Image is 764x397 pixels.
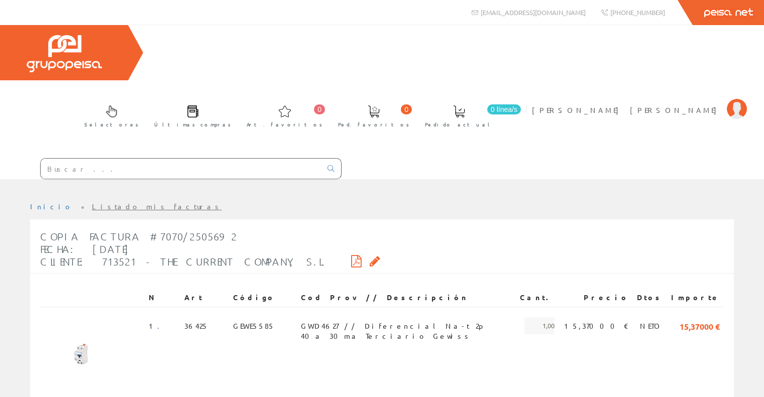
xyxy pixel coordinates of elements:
input: Buscar ... [41,159,321,179]
th: Cod Prov // Descripción [297,289,516,307]
span: 1,00 [524,317,555,334]
span: 15,37000 € [680,317,720,334]
span: Pedido actual [425,119,493,129]
span: [EMAIL_ADDRESS][DOMAIN_NAME] [481,8,586,17]
img: Foto artículo (150x150) [44,317,120,392]
span: 1 [149,317,166,334]
th: N [145,289,180,307]
img: Grupo Peisa [27,35,102,72]
span: 0 línea/s [487,104,521,114]
a: Últimas compras [144,97,236,134]
i: Descargar PDF [351,257,362,264]
span: 15,37000 € [564,317,629,334]
a: Selectores [74,97,144,134]
span: NETO [640,317,663,334]
span: GEWE5585 [233,317,275,334]
th: Precio [559,289,633,307]
a: [PERSON_NAME] [PERSON_NAME] [532,97,747,106]
a: Inicio [30,202,73,211]
span: Copia Factura #7070/2505692 Fecha: [DATE] Cliente: 713521 - THE CURRENT COMPANY, S.L. [40,230,327,268]
span: [PERSON_NAME] [PERSON_NAME] [532,105,722,115]
a: 0 línea/s Pedido actual [415,97,523,134]
a: . [157,321,166,330]
span: GWD4627 // Diferencial Na-t 2p 40a 30ma Terciario Gewiss [301,317,512,334]
i: Solicitar por email copia de la factura [370,257,380,264]
span: [PHONE_NUMBER] [610,8,665,17]
th: Art [180,289,229,307]
th: Código [229,289,297,307]
a: Listado mis facturas [92,202,222,211]
span: 36425 [184,317,208,334]
th: Cant. [516,289,559,307]
th: Dtos [633,289,667,307]
span: Últimas compras [154,119,231,129]
span: Ped. favoritos [338,119,409,129]
span: 0 [401,104,412,114]
th: Importe [667,289,724,307]
span: 0 [314,104,325,114]
span: Art. favoritos [247,119,322,129]
span: Selectores [84,119,139,129]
